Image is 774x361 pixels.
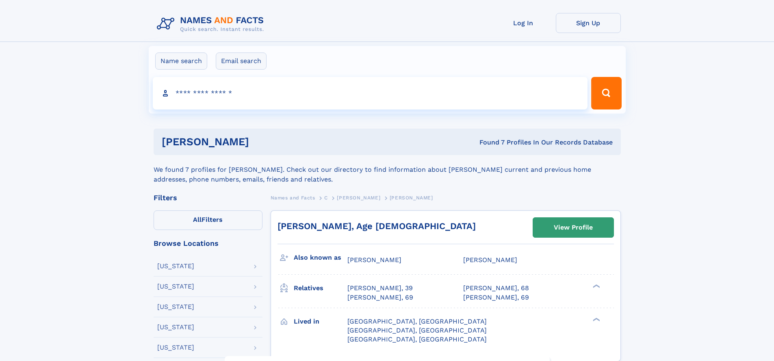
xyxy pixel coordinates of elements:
[294,281,347,295] h3: Relatives
[154,13,271,35] img: Logo Names and Facts
[324,195,328,201] span: C
[278,221,476,231] a: [PERSON_NAME], Age [DEMOGRAPHIC_DATA]
[364,138,613,147] div: Found 7 Profiles In Our Records Database
[347,317,487,325] span: [GEOGRAPHIC_DATA], [GEOGRAPHIC_DATA]
[155,53,207,70] label: Name search
[556,13,621,33] a: Sign Up
[154,194,262,201] div: Filters
[491,13,556,33] a: Log In
[324,193,328,203] a: C
[591,317,601,322] div: ❯
[216,53,267,70] label: Email search
[347,293,413,302] a: [PERSON_NAME], 69
[463,284,529,293] a: [PERSON_NAME], 68
[554,218,593,237] div: View Profile
[337,193,380,203] a: [PERSON_NAME]
[157,304,194,310] div: [US_STATE]
[162,137,364,147] h1: [PERSON_NAME]
[533,218,614,237] a: View Profile
[154,155,621,184] div: We found 7 profiles for [PERSON_NAME]. Check out our directory to find information about [PERSON_...
[347,284,413,293] a: [PERSON_NAME], 39
[294,251,347,265] h3: Also known as
[271,193,315,203] a: Names and Facts
[591,284,601,289] div: ❯
[157,344,194,351] div: [US_STATE]
[193,216,202,223] span: All
[154,210,262,230] label: Filters
[154,240,262,247] div: Browse Locations
[347,256,401,264] span: [PERSON_NAME]
[294,315,347,328] h3: Lived in
[157,283,194,290] div: [US_STATE]
[153,77,588,109] input: search input
[463,293,529,302] a: [PERSON_NAME], 69
[347,326,487,334] span: [GEOGRAPHIC_DATA], [GEOGRAPHIC_DATA]
[157,263,194,269] div: [US_STATE]
[463,256,517,264] span: [PERSON_NAME]
[337,195,380,201] span: [PERSON_NAME]
[347,335,487,343] span: [GEOGRAPHIC_DATA], [GEOGRAPHIC_DATA]
[591,77,621,109] button: Search Button
[390,195,433,201] span: [PERSON_NAME]
[157,324,194,330] div: [US_STATE]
